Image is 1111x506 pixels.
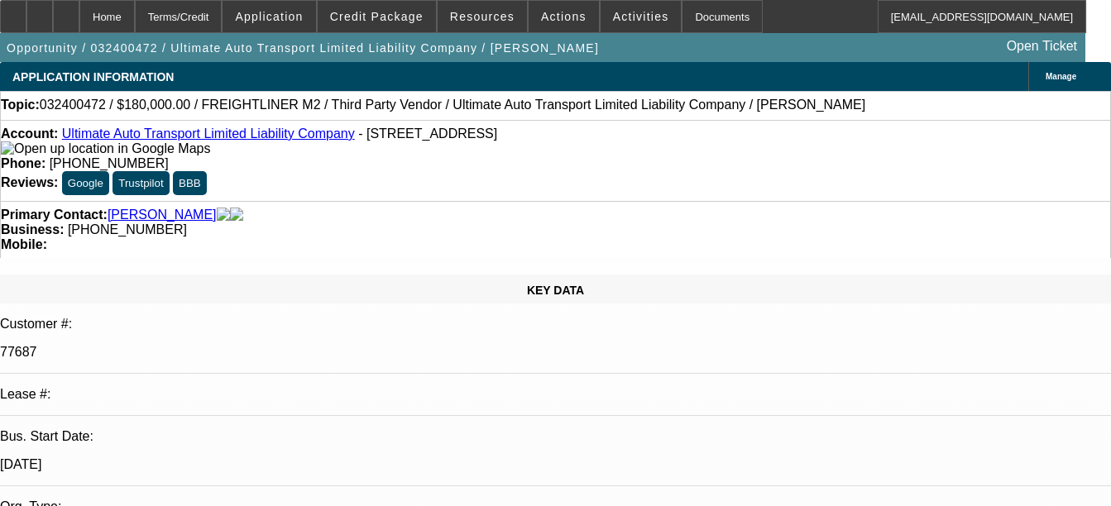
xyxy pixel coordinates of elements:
span: Resources [450,10,515,23]
a: Ultimate Auto Transport Limited Liability Company [62,126,355,141]
a: Open Ticket [1000,32,1084,60]
span: Activities [613,10,669,23]
button: Credit Package [318,1,436,32]
button: Resources [438,1,527,32]
span: APPLICATION INFORMATION [12,70,174,84]
img: Open up location in Google Maps [1,141,210,156]
span: - [STREET_ADDRESS] [358,126,497,141]
a: View Google Maps [1,141,210,155]
a: [PERSON_NAME] [108,208,217,222]
img: facebook-icon.png [217,208,230,222]
span: [PHONE_NUMBER] [68,222,187,236]
strong: Primary Contact: [1,208,108,222]
strong: Reviews: [1,175,58,189]
button: Application [223,1,315,32]
span: Actions [541,10,587,23]
span: Opportunity / 032400472 / Ultimate Auto Transport Limited Liability Company / [PERSON_NAME] [7,41,599,55]
strong: Mobile: [1,237,47,251]
strong: Account: [1,126,58,141]
span: [PHONE_NUMBER] [50,156,169,170]
button: Trustpilot [113,171,169,195]
button: Actions [529,1,599,32]
span: KEY DATA [527,284,584,297]
button: Google [62,171,109,195]
span: Application [235,10,303,23]
span: Manage [1046,72,1076,81]
button: Activities [601,1,682,32]
span: Credit Package [330,10,424,23]
span: 032400472 / $180,000.00 / FREIGHTLINER M2 / Third Party Vendor / Ultimate Auto Transport Limited ... [40,98,865,112]
img: linkedin-icon.png [230,208,243,222]
strong: Topic: [1,98,40,112]
strong: Business: [1,222,64,236]
strong: Phone: [1,156,45,170]
button: BBB [173,171,207,195]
